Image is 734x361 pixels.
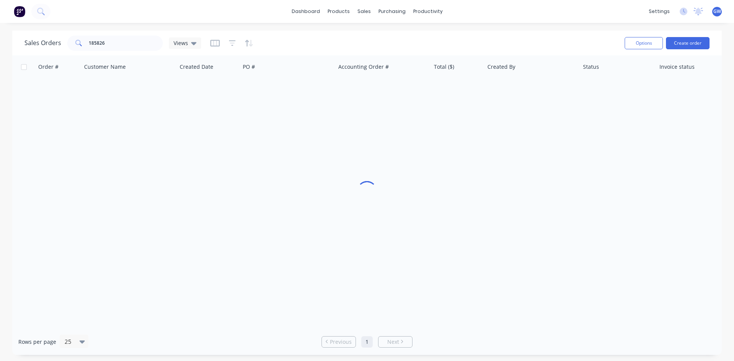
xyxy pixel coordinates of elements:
[14,6,25,17] img: Factory
[338,63,389,71] div: Accounting Order #
[330,338,352,346] span: Previous
[24,39,61,47] h1: Sales Orders
[434,63,454,71] div: Total ($)
[659,63,695,71] div: Invoice status
[180,63,213,71] div: Created Date
[354,6,375,17] div: sales
[487,63,515,71] div: Created By
[318,336,416,348] ul: Pagination
[387,338,399,346] span: Next
[645,6,674,17] div: settings
[18,338,56,346] span: Rows per page
[89,36,163,51] input: Search...
[322,338,356,346] a: Previous page
[361,336,373,348] a: Page 1 is your current page
[174,39,188,47] span: Views
[625,37,663,49] button: Options
[409,6,447,17] div: productivity
[375,6,409,17] div: purchasing
[324,6,354,17] div: products
[38,63,58,71] div: Order #
[378,338,412,346] a: Next page
[84,63,126,71] div: Customer Name
[713,8,721,15] span: GW
[243,63,255,71] div: PO #
[583,63,599,71] div: Status
[288,6,324,17] a: dashboard
[666,37,710,49] button: Create order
